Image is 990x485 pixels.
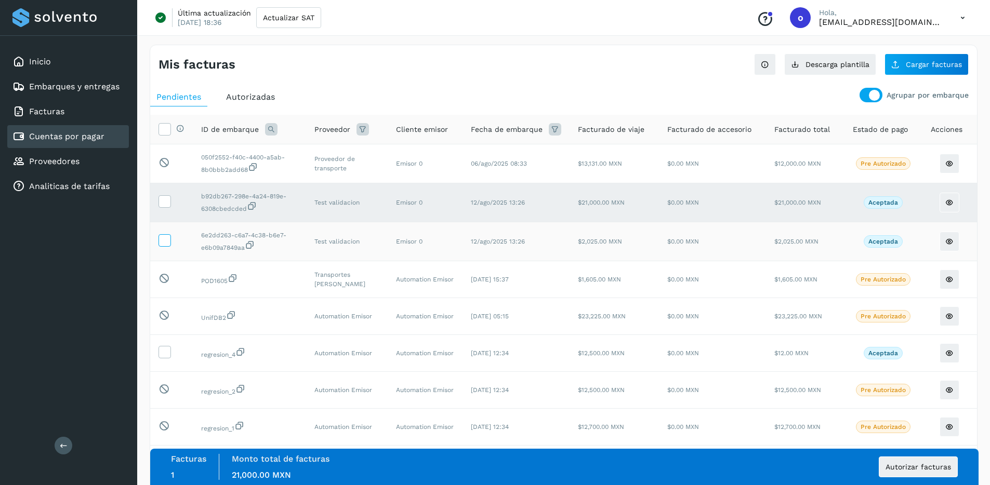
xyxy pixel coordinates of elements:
[178,8,251,18] p: Última actualización
[388,183,463,222] td: Emisor 0
[774,349,809,357] span: $12.00 MXN
[853,124,908,135] span: Estado de pago
[578,423,624,430] span: $12,700.00 MXN
[7,150,129,173] div: Proveedores
[931,124,962,135] span: Acciones
[667,386,699,394] span: $0.00 MXN
[886,463,951,470] span: Autorizar facturas
[578,349,625,357] span: $12,500.00 MXN
[667,276,699,283] span: $0.00 MXN
[29,82,120,91] a: Embarques y entregas
[232,470,291,480] span: 21,000.00 MXN
[156,92,201,102] span: Pendientes
[868,349,898,357] p: Aceptada
[232,454,329,464] label: Monto total de facturas
[471,238,525,245] span: 12/ago/2025 13:26
[819,17,944,27] p: oscar@solvento.mx
[306,222,388,261] td: Test validacion
[29,57,51,66] a: Inicio
[861,386,906,394] p: Pre Autorizado
[887,91,969,100] p: Agrupar por embarque
[263,14,314,21] span: Actualizar SAT
[784,53,876,75] button: Descarga plantilla
[667,199,699,206] span: $0.00 MXN
[471,313,509,320] span: [DATE] 05:15
[578,238,622,245] span: $2,025.00 MXN
[471,276,509,283] span: [DATE] 15:37
[774,199,821,206] span: $21,000.00 MXN
[471,386,509,394] span: [DATE] 12:34
[388,298,463,335] td: Automation Emisor
[201,124,259,135] span: ID de embarque
[388,372,463,409] td: Automation Emisor
[774,276,817,283] span: $1,605.00 MXN
[861,276,906,283] p: Pre Autorizado
[7,175,129,198] div: Analiticas de tarifas
[667,160,699,167] span: $0.00 MXN
[774,423,821,430] span: $12,700.00 MXN
[159,57,235,72] h4: Mis facturas
[7,100,129,123] div: Facturas
[7,75,129,98] div: Embarques y entregas
[819,8,944,17] p: Hola,
[7,125,129,148] div: Cuentas por pagar
[306,144,388,183] td: Proveedor de transporte
[868,199,898,206] p: Aceptada
[667,349,699,357] span: $0.00 MXN
[171,454,206,464] label: Facturas
[774,124,830,135] span: Facturado total
[29,156,80,166] a: Proveedores
[388,409,463,446] td: Automation Emisor
[578,199,625,206] span: $21,000.00 MXN
[29,131,104,141] a: Cuentas por pagar
[885,53,969,75] button: Cargar facturas
[314,124,350,135] span: Proveedor
[471,199,525,206] span: 12/ago/2025 13:26
[388,335,463,372] td: Automation Emisor
[578,313,626,320] span: $23,225.00 MXN
[29,106,64,116] a: Facturas
[667,238,699,245] span: $0.00 MXN
[306,335,388,372] td: Automation Emisor
[201,425,245,432] span: 5e7d8cf1-26e5-4932-a09b-47b24310be3c
[774,386,821,394] span: $12,500.00 MXN
[201,277,238,285] span: 4eda595c-3e6f-4bb3-a527-12244f2b1607
[471,160,527,167] span: 06/ago/2025 08:33
[171,470,174,480] span: 1
[306,409,388,446] td: Automation Emisor
[396,124,448,135] span: Cliente emisor
[471,423,509,430] span: [DATE] 12:34
[578,386,625,394] span: $12,500.00 MXN
[471,349,509,357] span: [DATE] 12:34
[201,388,246,395] span: 2cba32d2-9041-48b4-8bcf-053415edad54
[861,313,906,320] p: Pre Autorizado
[667,423,699,430] span: $0.00 MXN
[306,372,388,409] td: Automation Emisor
[201,314,236,321] span: 1377ec79-8c8f-49bb-99f7-2748a4cfcb6c
[226,92,275,102] span: Autorizadas
[306,261,388,298] td: Transportes [PERSON_NAME]
[201,351,246,358] span: ce2fb2d5-8e2d-407f-a53d-728399e7b2ab
[471,124,543,135] span: Fecha de embarque
[774,160,821,167] span: $12,000.00 MXN
[861,160,906,167] p: Pre Autorizado
[306,298,388,335] td: Automation Emisor
[388,144,463,183] td: Emisor 0
[906,61,962,68] span: Cargar facturas
[388,446,463,484] td: Emisor 0
[774,238,819,245] span: $2,025.00 MXN
[306,183,388,222] td: Test validacion
[178,18,222,27] p: [DATE] 18:36
[879,456,958,477] button: Autorizar facturas
[256,7,321,28] button: Actualizar SAT
[306,446,388,484] td: Proveedor de transporte
[578,124,644,135] span: Facturado de viaje
[388,222,463,261] td: Emisor 0
[388,261,463,298] td: Automation Emisor
[201,193,286,212] span: d0926d2c-0242-4906-94d7-2153ad0c6e4d
[861,423,906,430] p: Pre Autorizado
[29,181,110,191] a: Analiticas de tarifas
[201,232,286,251] span: 60697f98-12dd-481b-af39-0d9eb103e434
[806,61,869,68] span: Descarga plantilla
